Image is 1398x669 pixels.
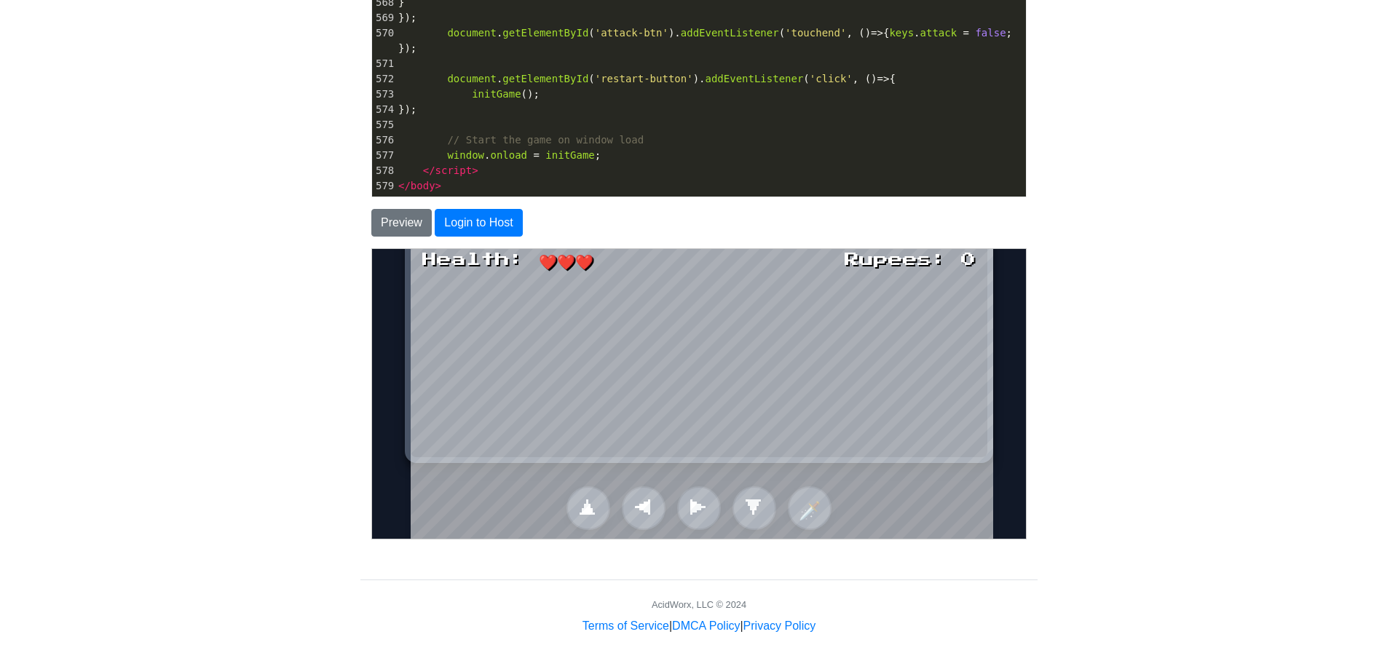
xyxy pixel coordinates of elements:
span: </ [398,195,411,207]
span: window [447,149,484,161]
span: keys [889,27,914,39]
span: body [411,180,435,191]
span: 'restart-button' [595,73,693,84]
div: 572 [372,71,395,87]
span: initGame [545,149,594,161]
span: addEventListener [681,27,779,39]
div: 571 [372,56,395,71]
div: 578 [372,163,395,178]
span: (); [398,88,540,100]
span: }); [398,103,416,115]
span: initGame [472,88,521,100]
span: . ( ). ( , () { [398,73,896,84]
span: => [877,73,890,84]
span: => [871,27,883,39]
span: . ; [398,149,601,161]
span: document [447,73,496,84]
span: 'attack-btn' [595,27,668,39]
div: 574 [372,102,395,117]
div: 579 [372,178,395,194]
div: 577 [372,148,395,163]
span: </ [423,165,435,176]
span: getElementById [502,27,588,39]
span: 'click' [810,73,853,84]
span: = [533,149,539,161]
div: 573 [372,87,395,102]
span: . ( ). ( , () { . ; }); [398,27,1018,54]
span: > [472,165,478,176]
span: > [435,180,441,191]
span: onload [490,149,527,161]
a: Privacy Policy [743,619,816,632]
div: 569 [372,10,395,25]
span: }); [398,12,416,23]
div: 576 [372,132,395,148]
span: addEventListener [705,73,803,84]
span: = [963,27,969,39]
span: 'touchend' [785,27,846,39]
span: script [435,165,473,176]
span: getElementById [502,73,588,84]
span: > [435,195,441,207]
span: attack [920,27,957,39]
div: 570 [372,25,395,41]
div: 580 [372,194,395,209]
div: 575 [372,117,395,132]
a: DMCA Policy [672,619,740,632]
button: Preview [371,209,432,237]
div: AcidWorx, LLC © 2024 [652,598,746,611]
button: Login to Host [435,209,522,237]
a: Terms of Service [582,619,669,632]
span: html [411,195,435,207]
span: </ [398,180,411,191]
div: | | [582,617,815,635]
span: // Start the game on window load [447,134,644,146]
span: document [447,27,496,39]
span: false [975,27,1006,39]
